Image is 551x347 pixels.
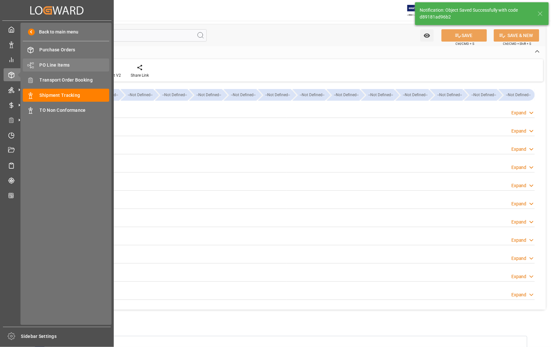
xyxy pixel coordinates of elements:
[4,129,110,141] a: Timeslot Management V2
[430,89,463,101] div: --Not Defined--
[224,89,256,101] div: --Not Defined--
[23,58,109,71] a: PO Line Items
[455,41,474,46] span: Ctrl/CMD + S
[23,104,109,117] a: TO Non Conformance
[40,62,110,69] span: PO Line Items
[511,291,527,298] div: Expand
[23,44,109,56] a: Purchase Orders
[420,7,531,20] div: Notification: Object Saved Successfully with code d89181ad96b2
[162,89,188,101] div: --Not Defined--
[402,89,428,101] div: --Not Defined--
[40,77,110,84] span: Transport Order Booking
[21,333,111,340] span: Sidebar Settings
[511,273,527,280] div: Expand
[293,89,325,101] div: --Not Defined--
[35,29,79,35] span: Back to main menu
[420,29,434,42] button: open menu
[4,174,110,187] a: Tracking Shipment
[396,89,428,101] div: --Not Defined--
[127,89,153,101] div: --Not Defined--
[407,5,430,16] img: Exertis%20JAM%20-%20Email%20Logo.jpg_1722504956.jpg
[511,219,527,225] div: Expand
[155,89,188,101] div: --Not Defined--
[40,92,110,99] span: Shipment Tracking
[4,189,110,202] a: CO2 Calculator
[441,29,487,42] button: SAVE
[505,89,531,101] div: --Not Defined--
[511,146,527,153] div: Expand
[327,89,360,101] div: --Not Defined--
[40,46,110,53] span: Purchase Orders
[131,72,149,78] div: Share Link
[464,89,497,101] div: --Not Defined--
[121,89,153,101] div: --Not Defined--
[4,53,110,66] a: My Reports
[189,89,222,101] div: --Not Defined--
[511,237,527,244] div: Expand
[258,89,291,101] div: --Not Defined--
[4,159,110,172] a: Sailing Schedules
[265,89,291,101] div: --Not Defined--
[437,89,463,101] div: --Not Defined--
[30,29,207,42] input: Search Fields
[299,89,325,101] div: --Not Defined--
[511,109,527,116] div: Expand
[471,89,497,101] div: --Not Defined--
[511,128,527,135] div: Expand
[511,200,527,207] div: Expand
[230,89,256,101] div: --Not Defined--
[368,89,394,101] div: --Not Defined--
[4,144,110,157] a: Document Management
[361,89,394,101] div: --Not Defined--
[511,182,527,189] div: Expand
[23,74,109,86] a: Transport Order Booking
[499,89,535,101] div: --Not Defined--
[4,23,110,36] a: My Cockpit
[511,164,527,171] div: Expand
[503,41,531,46] span: Ctrl/CMD + Shift + S
[494,29,539,42] button: SAVE & NEW
[333,89,360,101] div: --Not Defined--
[40,107,110,114] span: TO Non Conformance
[86,89,119,101] div: --Not Defined--
[4,38,110,51] a: Data Management
[196,89,222,101] div: --Not Defined--
[511,255,527,262] div: Expand
[23,89,109,101] a: Shipment Tracking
